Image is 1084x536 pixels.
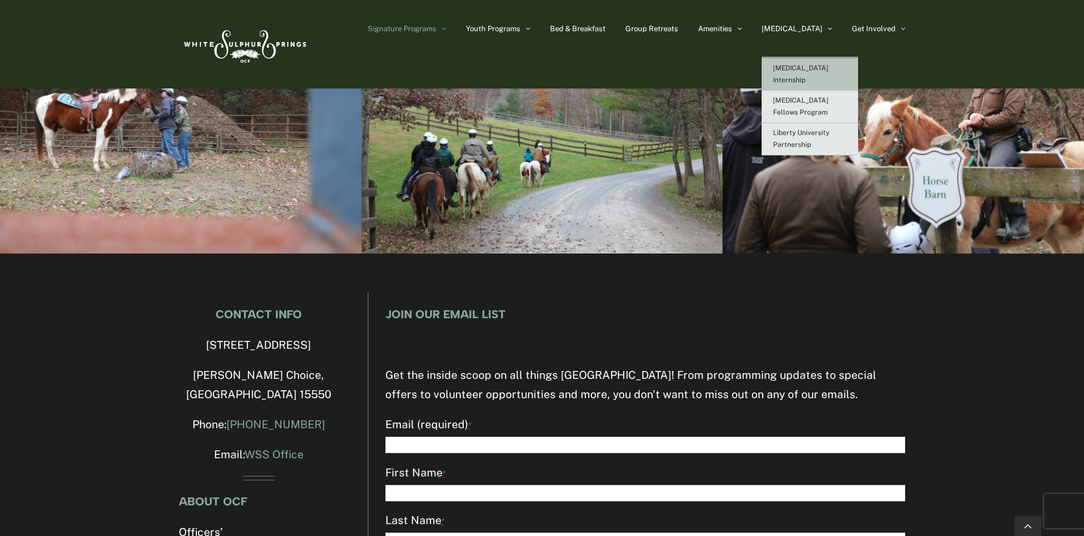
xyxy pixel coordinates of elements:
[385,366,905,404] p: Get the inside scoop on all things [GEOGRAPHIC_DATA]! From programming updates to special offers ...
[550,25,606,32] span: Bed & Breakfast
[443,469,446,478] abbr: required
[385,463,905,483] label: First Name
[245,448,304,461] a: WSS Office
[442,516,445,526] abbr: required
[852,25,896,32] span: Get Involved
[625,25,678,32] span: Group Retreats
[773,96,829,116] span: [MEDICAL_DATA] Fellows Program
[179,308,339,320] h4: CONTACT INFO
[468,420,472,430] abbr: required
[762,58,858,91] a: [MEDICAL_DATA] Internship
[762,123,858,155] a: Liberty University Partnership
[179,366,339,404] p: [PERSON_NAME] Choice, [GEOGRAPHIC_DATA] 15550
[762,91,858,123] a: [MEDICAL_DATA] Fellows Program
[368,25,436,32] span: Signature Programs
[762,25,822,32] span: [MEDICAL_DATA]
[179,495,339,508] h4: ABOUT OCF
[773,129,829,149] span: Liberty University Partnership
[466,25,520,32] span: Youth Programs
[179,445,339,465] p: Email:
[226,418,325,431] a: [PHONE_NUMBER]
[179,415,339,434] p: Phone:
[385,511,905,531] label: Last Name
[385,308,905,320] h4: JOIN OUR EMAIL LIST
[179,18,309,71] img: White Sulphur Springs Logo
[385,415,905,435] label: Email (required)
[698,25,732,32] span: Amenities
[773,64,829,84] span: [MEDICAL_DATA] Internship
[179,336,339,355] p: [STREET_ADDRESS]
